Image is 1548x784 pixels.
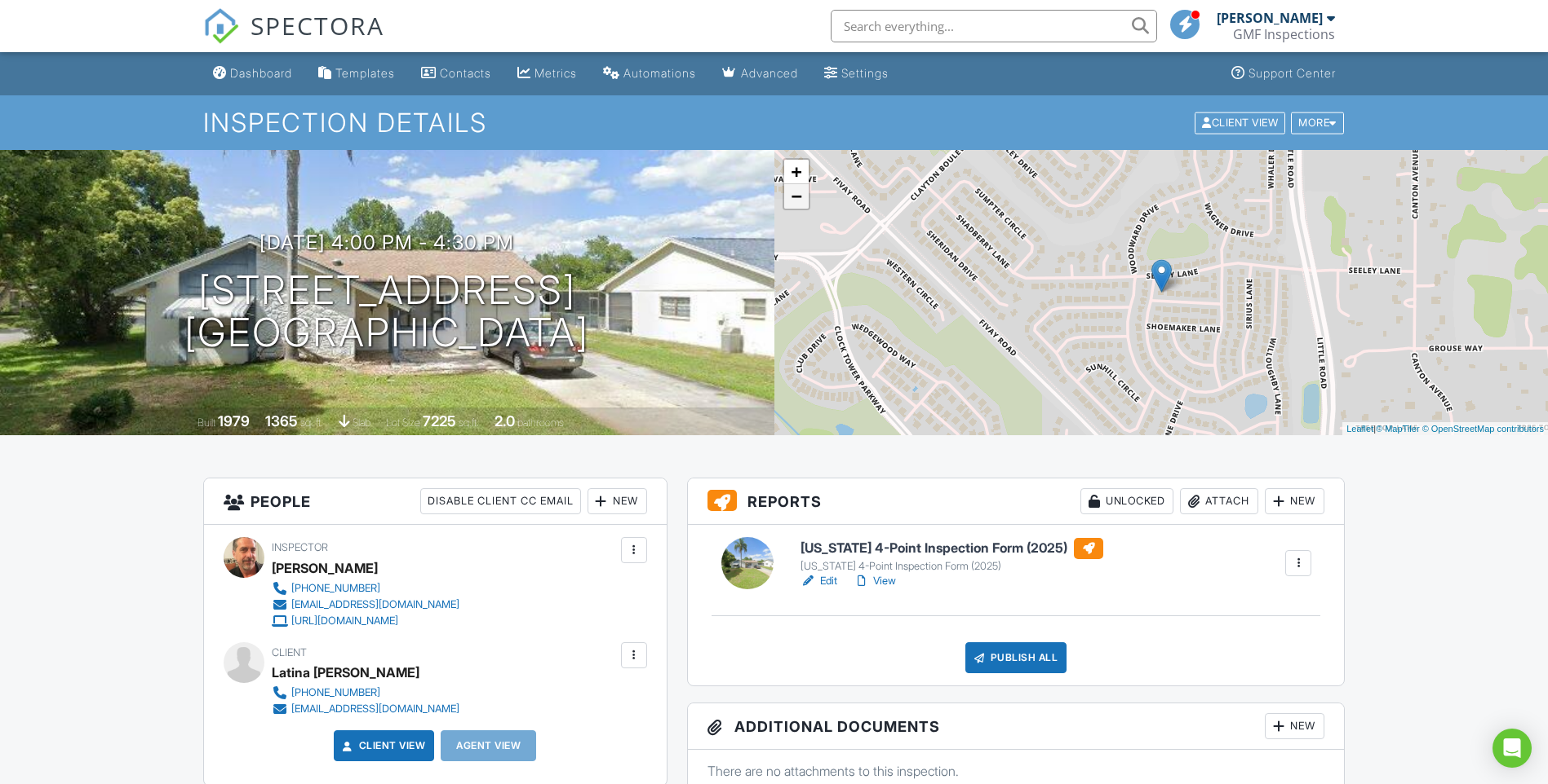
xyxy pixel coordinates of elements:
[272,597,459,613] a: [EMAIL_ADDRESS][DOMAIN_NAME]
[291,598,459,611] div: [EMAIL_ADDRESS][DOMAIN_NAME]
[184,269,589,355] h1: [STREET_ADDRESS] [GEOGRAPHIC_DATA]
[197,416,215,429] span: Built
[251,8,384,42] span: SPECTORA
[831,10,1157,42] input: Search everything...
[272,701,459,717] a: [EMAIL_ADDRESS][DOMAIN_NAME]
[1291,112,1344,134] div: More
[854,573,896,589] a: View
[272,660,419,685] div: Latina [PERSON_NAME]
[353,416,370,429] span: slab
[291,703,459,716] div: [EMAIL_ADDRESS][DOMAIN_NAME]
[1225,59,1342,89] a: Support Center
[259,231,514,253] h3: [DATE] 4:00 pm - 4:30 pm
[291,582,380,595] div: [PHONE_NUMBER]
[741,66,798,80] div: Advanced
[1233,26,1335,42] div: GMF Inspections
[386,416,420,429] span: Lot Size
[272,613,459,629] a: [URL][DOMAIN_NAME]
[440,66,491,80] div: Contacts
[206,59,299,89] a: Dashboard
[272,685,459,701] a: [PHONE_NUMBER]
[272,646,307,658] span: Client
[312,59,401,89] a: Templates
[784,160,809,184] a: Zoom in
[1493,729,1532,768] div: Open Intercom Messenger
[291,686,380,699] div: [PHONE_NUMBER]
[272,556,378,580] div: [PERSON_NAME]
[534,66,577,80] div: Metrics
[218,412,250,429] div: 1979
[801,573,837,589] a: Edit
[1342,422,1548,436] div: |
[272,541,328,553] span: Inspector
[339,738,426,754] a: Client View
[841,66,889,80] div: Settings
[716,59,805,89] a: Advanced
[420,488,581,514] div: Disable Client CC Email
[688,703,1345,750] h3: Additional Documents
[1217,10,1323,26] div: [PERSON_NAME]
[203,108,1346,137] h1: Inspection Details
[265,412,298,429] div: 1365
[597,59,703,89] a: Automations (Basic)
[1195,112,1285,134] div: Client View
[1422,424,1544,434] a: © OpenStreetMap contributors
[1376,424,1420,434] a: © MapTiler
[818,59,895,89] a: Settings
[495,412,515,429] div: 2.0
[204,478,667,525] h3: People
[801,538,1103,559] h6: [US_STATE] 4-Point Inspection Form (2025)
[1346,424,1373,434] a: Leaflet
[335,66,395,80] div: Templates
[459,416,479,429] span: sq.ft.
[291,614,398,628] div: [URL][DOMAIN_NAME]
[1249,66,1336,80] div: Support Center
[203,22,384,56] a: SPECTORA
[784,184,809,209] a: Zoom out
[588,488,647,514] div: New
[517,416,564,429] span: bathrooms
[1193,116,1289,128] a: Client View
[965,642,1067,673] div: Publish All
[511,59,583,89] a: Metrics
[1265,488,1324,514] div: New
[415,59,498,89] a: Contacts
[272,580,459,597] a: [PHONE_NUMBER]
[801,560,1103,573] div: [US_STATE] 4-Point Inspection Form (2025)
[230,66,292,80] div: Dashboard
[1080,488,1173,514] div: Unlocked
[203,8,239,44] img: The Best Home Inspection Software - Spectora
[623,66,696,80] div: Automations
[1265,713,1324,739] div: New
[688,478,1345,525] h3: Reports
[300,416,323,429] span: sq. ft.
[423,412,456,429] div: 7225
[801,538,1103,574] a: [US_STATE] 4-Point Inspection Form (2025) [US_STATE] 4-Point Inspection Form (2025)
[707,762,1325,780] p: There are no attachments to this inspection.
[1180,488,1258,514] div: Attach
